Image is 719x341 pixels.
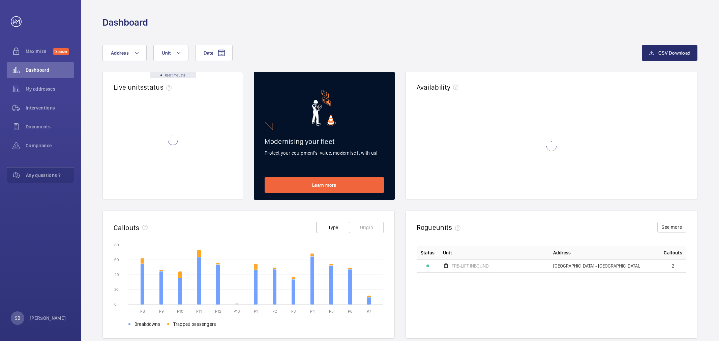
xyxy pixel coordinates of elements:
[53,48,69,55] span: Discover
[195,45,233,61] button: Date
[367,309,371,314] text: P7
[215,309,221,314] text: P12
[114,83,174,91] h2: Live units
[114,243,119,247] text: 80
[114,272,119,277] text: 40
[140,309,145,314] text: P8
[443,249,452,256] span: Unit
[291,309,296,314] text: P3
[317,222,350,233] button: Type
[26,172,74,179] span: Any questions ?
[265,137,384,146] h2: Modernising your fleet
[312,90,336,126] img: marketing-card.svg
[452,263,489,268] span: FRE-LIFT INBOUND
[173,321,216,328] span: Trapped passengers
[26,86,74,92] span: My addresses
[417,83,451,91] h2: Availability
[26,142,74,149] span: Compliance
[114,257,119,262] text: 60
[234,309,240,314] text: P13
[159,309,164,314] text: P9
[350,222,384,233] button: Origin
[672,263,675,268] span: 2
[348,309,353,314] text: P6
[204,50,213,56] span: Date
[254,309,258,314] text: P1
[15,315,20,321] p: SB
[664,249,682,256] span: Callouts
[144,83,174,91] span: status
[657,222,686,232] button: See more
[26,48,53,55] span: Maximize
[150,72,196,78] div: Real time data
[553,263,640,268] span: [GEOGRAPHIC_DATA] - [GEOGRAPHIC_DATA],
[553,249,571,256] span: Address
[30,315,66,321] p: [PERSON_NAME]
[102,16,148,29] h1: Dashboard
[272,309,277,314] text: P2
[177,309,183,314] text: P10
[642,45,697,61] button: CSV Download
[153,45,188,61] button: Unit
[26,104,74,111] span: Interventions
[421,249,435,256] p: Status
[134,321,160,328] span: Breakdowns
[265,150,384,156] p: Protect your equipment's value, modernise it with us!
[102,45,147,61] button: Address
[114,287,119,292] text: 20
[111,50,129,56] span: Address
[658,50,690,56] span: CSV Download
[310,309,315,314] text: P4
[114,223,140,232] h2: Callouts
[436,223,463,231] span: units
[114,302,117,307] text: 0
[162,50,171,56] span: Unit
[26,67,74,73] span: Dashboard
[265,177,384,193] a: Learn more
[26,123,74,130] span: Documents
[196,309,202,314] text: P11
[329,309,334,314] text: P5
[417,223,463,231] h2: Rogue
